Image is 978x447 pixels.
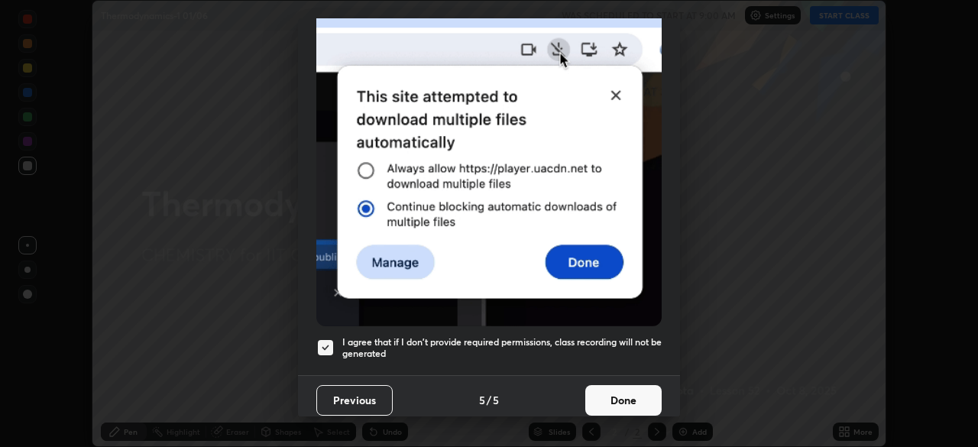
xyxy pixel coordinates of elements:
h5: I agree that if I don't provide required permissions, class recording will not be generated [342,336,662,360]
h4: 5 [493,392,499,408]
button: Done [585,385,662,416]
h4: / [487,392,491,408]
button: Previous [316,385,393,416]
h4: 5 [479,392,485,408]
